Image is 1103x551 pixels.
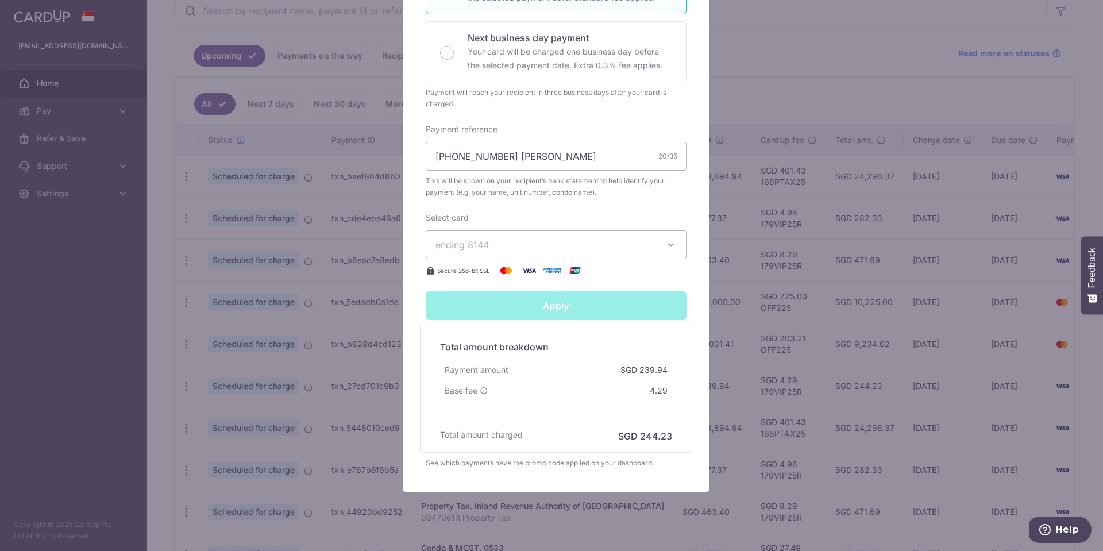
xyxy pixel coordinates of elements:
[440,340,672,354] h5: Total amount breakdown
[468,45,672,72] p: Your card will be charged one business day before the selected payment date. Extra 0.3% fee applies.
[564,264,587,278] img: UnionPay
[440,429,523,441] h6: Total amount charged
[616,360,672,380] div: SGD 239.94
[1087,248,1097,288] span: Feedback
[440,360,513,380] div: Payment amount
[426,230,687,259] button: ending 8144
[658,151,677,162] div: 20/35
[426,124,497,135] label: Payment reference
[1029,517,1092,545] iframe: Opens a widget where you can find more information
[645,380,672,401] div: 4.29
[618,429,672,443] h6: SGD 244.23
[437,266,490,275] span: Secure 256-bit SSL
[518,264,541,278] img: Visa
[445,385,477,396] span: Base fee
[426,212,469,224] label: Select card
[435,239,489,251] span: ending 8144
[426,87,687,110] div: Payment will reach your recipient in three business days after your card is charged.
[426,457,687,469] div: See which payments have the promo code applied on your dashboard.
[426,175,687,198] span: This will be shown on your recipient’s bank statement to help identify your payment (e.g. your na...
[541,264,564,278] img: American Express
[495,264,518,278] img: Mastercard
[1081,236,1103,314] button: Feedback - Show survey
[468,31,672,45] p: Next business day payment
